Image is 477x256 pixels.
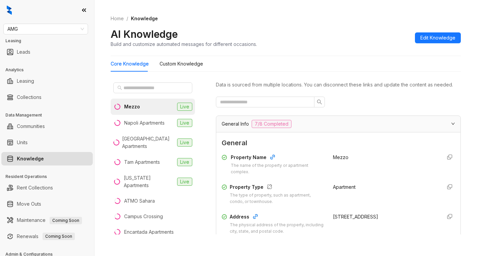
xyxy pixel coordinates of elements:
[222,120,249,128] span: General Info
[216,81,461,88] div: Data is sourced from multiple locations. You can disconnect these links and update the content as...
[317,99,322,105] span: search
[122,135,174,150] div: [GEOGRAPHIC_DATA] Apartments
[1,230,93,243] li: Renewals
[124,197,155,205] div: ATMO Sahara
[124,228,174,236] div: Encantada Apartments
[111,41,257,48] div: Build and customize automated messages for different occasions.
[124,158,160,166] div: Tam Apartments
[1,197,93,211] li: Move Outs
[177,103,192,111] span: Live
[333,213,436,221] div: [STREET_ADDRESS]
[230,183,325,192] div: Property Type
[5,112,94,118] h3: Data Management
[420,34,455,42] span: Edit Knowledge
[333,184,356,190] span: Apartment
[1,120,93,133] li: Communities
[124,213,163,220] div: Campus Crossing
[252,120,291,128] span: 7/8 Completed
[117,85,122,90] span: search
[17,181,53,195] a: Rent Collections
[17,45,30,59] a: Leads
[7,5,12,15] img: logo
[230,192,325,205] div: The type of property, such as apartment, condo, or townhouse.
[109,15,125,22] a: Home
[230,213,325,222] div: Address
[111,28,178,41] h2: AI Knowledge
[50,217,82,224] span: Coming Soon
[1,152,93,165] li: Knowledge
[177,158,192,166] span: Live
[230,222,325,235] div: The physical address of the property, including city, state, and postal code.
[111,60,149,68] div: Core Knowledge
[17,230,75,243] a: RenewalsComing Soon
[17,74,34,88] a: Leasing
[177,178,192,186] span: Live
[131,16,158,21] span: Knowledge
[333,154,348,160] span: Mezzo
[177,119,192,127] span: Live
[127,15,128,22] li: /
[17,120,45,133] a: Communities
[1,45,93,59] li: Leads
[5,174,94,180] h3: Resident Operations
[5,67,94,73] h3: Analytics
[1,136,93,149] li: Units
[216,116,460,132] div: General Info7/8 Completed
[43,233,75,240] span: Coming Soon
[1,74,93,88] li: Leasing
[222,138,455,148] span: General
[1,91,93,104] li: Collections
[17,136,28,149] a: Units
[160,60,203,68] div: Custom Knowledge
[451,122,455,126] span: expanded
[1,181,93,195] li: Rent Collections
[124,174,174,189] div: [US_STATE] Apartments
[231,154,325,162] div: Property Name
[7,24,84,34] span: AMG
[5,38,94,44] h3: Leasing
[17,152,44,165] a: Knowledge
[124,103,140,110] div: Mezzo
[124,119,165,127] div: Napoli Apartments
[415,32,461,43] button: Edit Knowledge
[17,91,41,104] a: Collections
[231,162,325,175] div: The name of the property or apartment complex.
[177,138,192,147] span: Live
[17,197,41,211] a: Move Outs
[1,213,93,227] li: Maintenance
